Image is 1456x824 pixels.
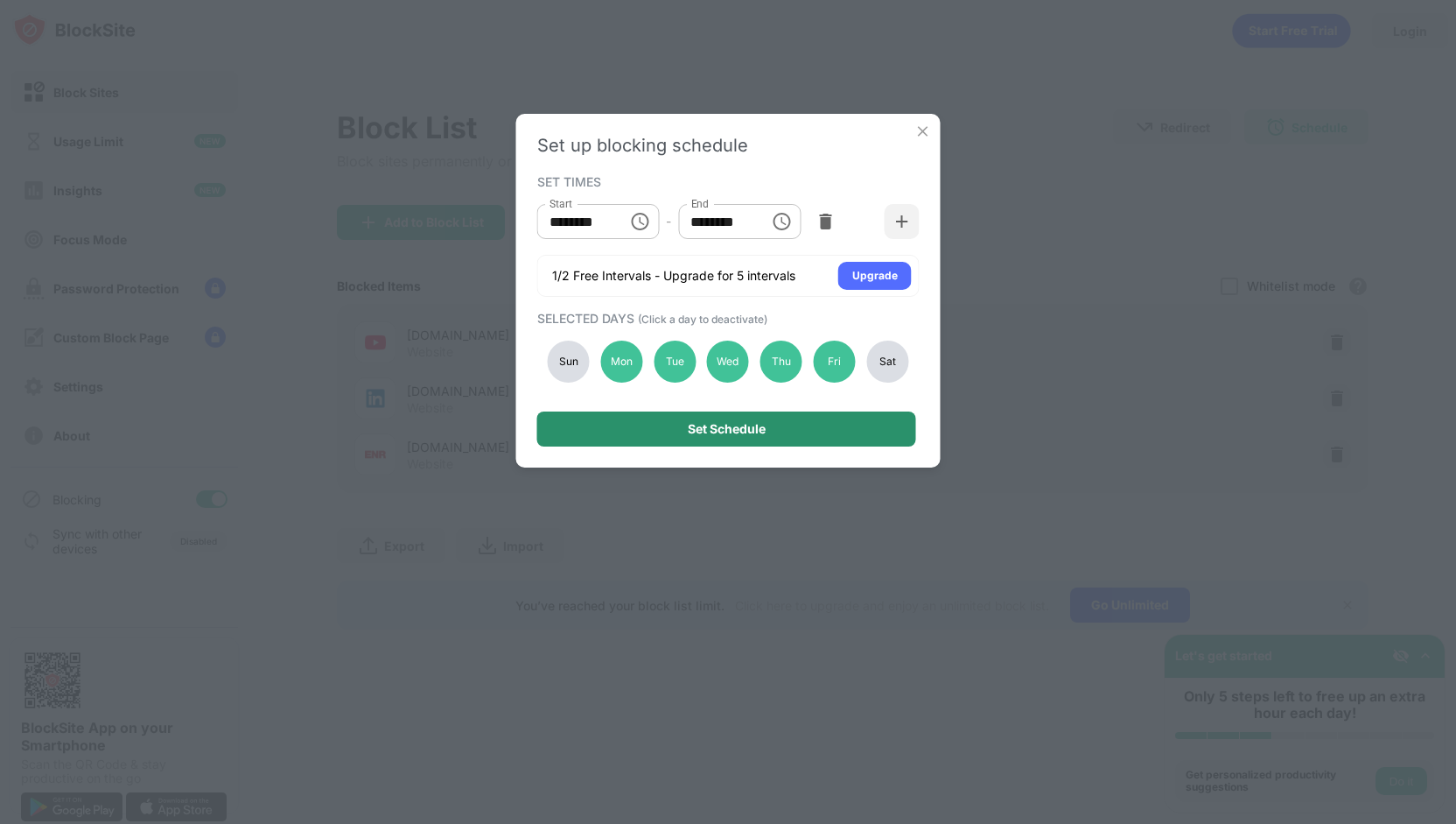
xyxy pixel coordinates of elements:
[537,135,920,156] div: Set up blocking schedule
[760,341,802,383] div: Thu
[764,204,799,239] button: Choose time, selected time is 6:00 PM
[707,341,749,383] div: Wed
[688,422,766,436] div: Set Schedule
[666,212,671,231] div: -
[638,313,767,326] span: (Click a day to deactivate)
[548,341,590,383] div: Sun
[552,267,795,285] div: 1/2 Free Intervals - Upgrade for 5 intervals
[654,341,696,383] div: Tue
[814,341,856,383] div: Fri
[690,196,709,211] label: End
[537,311,915,326] div: SELECTED DAYS
[866,341,908,383] div: Sat
[622,204,657,239] button: Choose time, selected time is 7:00 AM
[549,196,572,211] label: Start
[852,267,898,285] div: Upgrade
[914,123,932,140] img: x-button.svg
[600,341,642,383] div: Mon
[537,174,915,188] div: SET TIMES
